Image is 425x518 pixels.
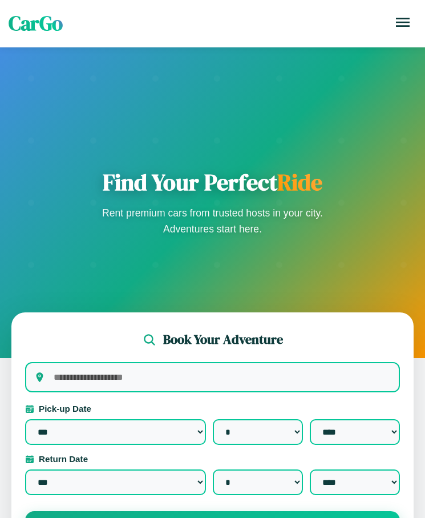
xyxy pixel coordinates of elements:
label: Pick-up Date [25,404,400,413]
h1: Find Your Perfect [99,168,327,196]
p: Rent premium cars from trusted hosts in your city. Adventures start here. [99,205,327,237]
span: CarGo [9,10,63,37]
h2: Book Your Adventure [163,331,283,348]
label: Return Date [25,454,400,464]
span: Ride [277,167,322,198]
